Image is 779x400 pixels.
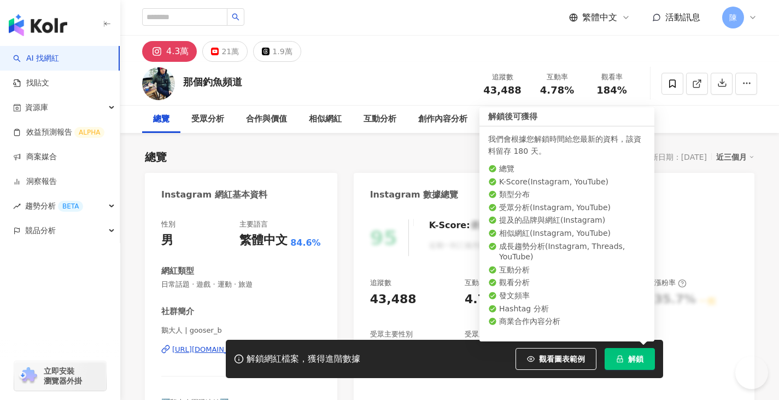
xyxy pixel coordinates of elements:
button: 21萬 [202,41,248,62]
div: 受眾分析 [191,113,224,126]
div: 1.9萬 [272,44,292,59]
span: 解鎖 [628,355,643,363]
img: KOL Avatar [142,67,175,100]
li: 商業合作內容分析 [488,316,646,327]
div: 網紅類型 [161,265,194,277]
button: 1.9萬 [253,41,301,62]
div: Instagram 數據總覽 [370,189,459,201]
li: 觀看分析 [488,278,646,289]
a: chrome extension立即安裝 瀏覽器外掛 [14,361,106,391]
span: 趨勢分析 [25,194,83,218]
a: 找貼文 [13,78,49,89]
button: 解鎖 [605,348,655,370]
span: 陳 [729,11,737,24]
a: 效益預測報告ALPHA [13,127,104,138]
span: 43,488 [483,84,521,96]
div: 互動分析 [364,113,396,126]
div: 相似網紅 [309,113,342,126]
div: 我們會根據您解鎖時間給您最新的資料，該資料留存 180 天。 [488,133,646,157]
div: 總覽 [153,113,169,126]
div: 受眾主要性別 [370,329,413,339]
div: 43,488 [370,291,417,308]
li: 總覽 [488,164,646,175]
li: 受眾分析 ( Instagram, YouTube ) [488,202,646,213]
span: rise [13,202,21,210]
li: 相似網紅 ( Instagram, YouTube ) [488,228,646,239]
div: 追蹤數 [482,72,523,83]
span: 84.6% [290,237,321,249]
div: 繁體中文 [239,232,288,249]
div: 男 [161,232,173,249]
span: 觀看圖表範例 [539,355,585,363]
a: 商案媒合 [13,152,57,163]
div: 互動率 [465,278,497,288]
img: logo [9,14,67,36]
li: 發文頻率 [488,291,646,302]
button: 4.3萬 [142,41,197,62]
span: 鵝大人 | gooser_b [161,326,321,335]
div: 社群簡介 [161,306,194,317]
span: search [232,13,239,21]
div: 互動率 [536,72,578,83]
div: 主要語言 [239,219,268,229]
div: 創作內容分析 [418,113,467,126]
div: K-Score : [429,219,499,231]
a: 洞察報告 [13,176,57,187]
div: 21萬 [221,44,239,59]
span: 立即安裝 瀏覽器外掛 [44,366,82,386]
div: 受眾主要年齡 [465,329,507,339]
span: 繁體中文 [582,11,617,24]
li: 類型分布 [488,189,646,200]
span: lock [616,355,624,363]
span: 日常話題 · 遊戲 · 運動 · 旅遊 [161,280,321,289]
img: chrome extension [17,367,39,385]
div: Instagram 網紅基本資料 [161,189,267,201]
button: 觀看圖表範例 [516,348,596,370]
div: 4.78% [465,291,506,308]
div: 總覽 [145,149,167,165]
div: 性別 [161,219,175,229]
div: 解鎖網紅檔案，獲得進階數據 [247,353,360,365]
div: 4.3萬 [166,44,189,59]
div: 解鎖後可獲得 [479,107,654,126]
span: 活動訊息 [665,12,700,22]
span: 184% [596,85,627,96]
li: 互動分析 [488,265,646,276]
div: 最後更新日期：[DATE] [628,153,707,161]
div: 近三個月 [716,150,754,164]
div: 觀看率 [591,72,632,83]
div: 那個釣魚頻道 [183,75,242,89]
li: K-Score ( Instagram, YouTube ) [488,177,646,188]
span: 4.78% [540,85,574,96]
span: 資源庫 [25,95,48,120]
div: BETA [58,201,83,212]
div: 追蹤數 [370,278,391,288]
li: Hashtag 分析 [488,304,646,315]
li: 成長趨勢分析 ( Instagram, Threads, YouTube ) [488,241,646,263]
li: 提及的品牌與網紅 ( Instagram ) [488,216,646,227]
span: 競品分析 [25,218,56,243]
a: searchAI 找網紅 [13,53,59,64]
div: 漲粉率 [654,278,687,288]
div: 合作與價值 [246,113,287,126]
